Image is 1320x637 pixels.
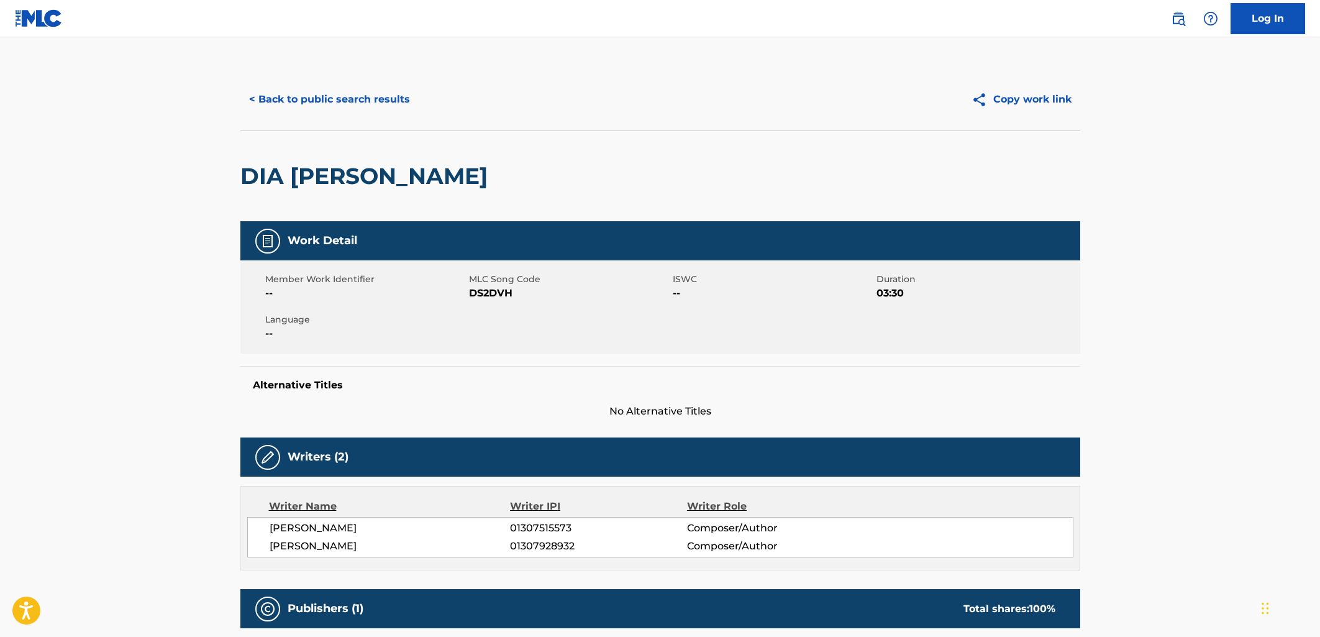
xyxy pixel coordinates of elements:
span: [PERSON_NAME] [270,539,511,554]
img: MLC Logo [15,9,63,27]
span: Composer/Author [687,539,848,554]
span: Duration [876,273,1077,286]
span: No Alternative Titles [240,404,1080,419]
span: -- [265,326,466,341]
span: ISWC [673,273,873,286]
button: < Back to public search results [240,84,419,115]
span: [PERSON_NAME] [270,521,511,536]
span: DS2DVH [469,286,670,301]
span: 03:30 [876,286,1077,301]
h5: Publishers (1) [288,602,363,616]
button: Copy work link [963,84,1080,115]
span: 01307515573 [510,521,686,536]
img: Copy work link [972,92,993,108]
a: Log In [1231,3,1305,34]
img: Work Detail [260,234,275,249]
div: Drag [1262,590,1269,627]
h5: Alternative Titles [253,379,1068,392]
div: Writer Name [269,499,511,514]
img: help [1203,11,1218,26]
a: Public Search [1166,6,1191,31]
span: Member Work Identifier [265,273,466,286]
span: Composer/Author [687,521,848,536]
div: Help [1198,6,1223,31]
div: Writer IPI [510,499,687,514]
span: 01307928932 [510,539,686,554]
span: Language [265,313,466,326]
h5: Work Detail [288,234,357,248]
h2: DIA [PERSON_NAME] [240,162,494,190]
h5: Writers (2) [288,450,348,464]
div: Writer Role [687,499,848,514]
img: search [1171,11,1186,26]
span: MLC Song Code [469,273,670,286]
span: 100 % [1029,603,1055,615]
span: -- [673,286,873,301]
img: Publishers [260,602,275,616]
div: Total shares: [963,602,1055,616]
span: -- [265,286,466,301]
iframe: Chat Widget [1258,577,1320,637]
img: Writers [260,450,275,465]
